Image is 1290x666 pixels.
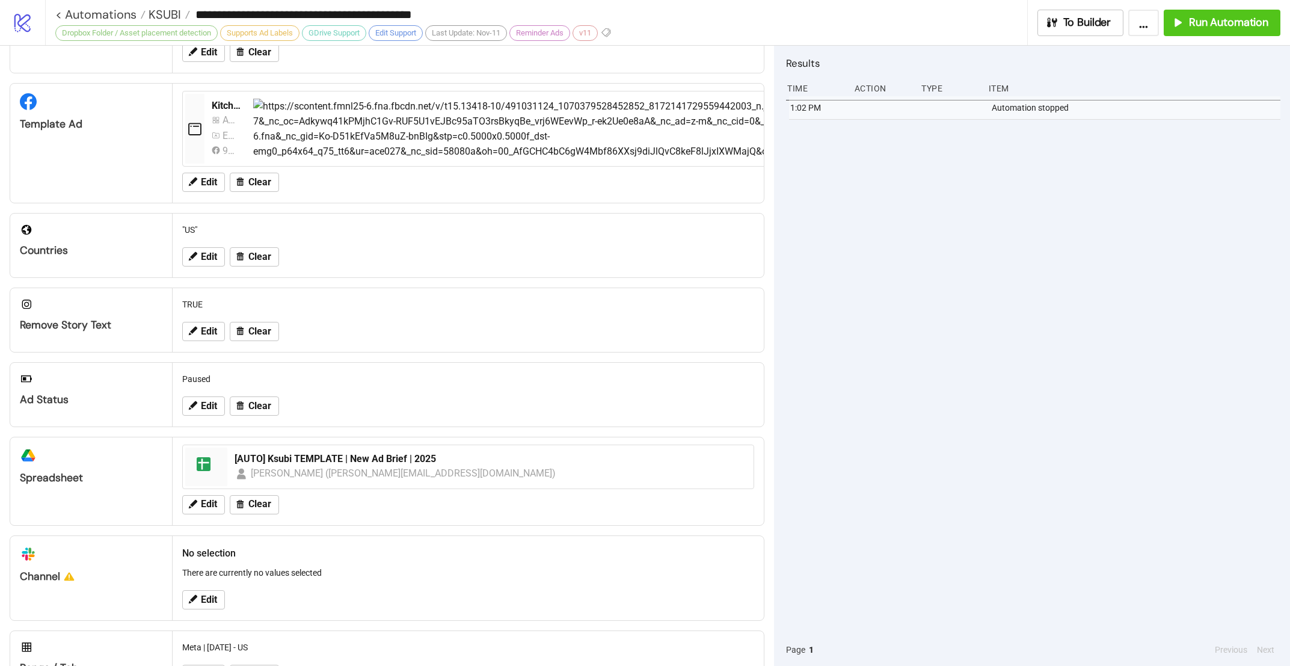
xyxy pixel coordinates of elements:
div: [AUTO] Ksubi TEMPLATE | New Ad Brief | 2025 [235,452,746,466]
span: Page [786,643,805,656]
span: Clear [248,47,271,58]
div: Reminder Ads [509,25,570,41]
div: Template Ad [20,117,162,131]
h2: No selection [182,546,754,561]
div: ER_Originals [223,128,239,143]
span: Edit [201,401,217,412]
span: Edit [201,594,217,605]
div: Kitchn Template [212,99,244,113]
button: Clear [230,173,279,192]
p: There are currently no values selected [182,566,754,579]
div: Channel [20,570,162,584]
div: Type [920,77,979,100]
button: Edit [182,495,225,514]
button: Clear [230,43,279,62]
button: Clear [230,396,279,416]
button: Next [1253,643,1278,656]
div: 1:02 PM [789,96,848,119]
div: Action [853,77,912,100]
button: To Builder [1037,10,1124,36]
div: Automatic V3 [223,113,239,128]
a: < Automations [55,8,146,20]
div: Supports Ad Labels [220,25,299,41]
button: 1 [805,643,817,656]
div: Remove Story Text [20,318,162,332]
button: Edit [182,173,225,192]
a: KSUBI [146,8,190,20]
div: [PERSON_NAME] ([PERSON_NAME][EMAIL_ADDRESS][DOMAIN_NAME]) [251,466,556,481]
img: https://scontent.fmnl25-6.fna.fbcdn.net/v/t15.13418-10/491031124_1070379528452852_817214172955944... [253,99,916,159]
div: "US" [177,218,759,241]
span: Clear [248,401,271,412]
button: Clear [230,322,279,341]
button: Edit [182,590,225,609]
span: Clear [248,499,271,510]
div: Last Update: Nov-11 [425,25,507,41]
button: Clear [230,247,279,267]
span: Clear [248,251,271,262]
span: KSUBI [146,7,181,22]
span: Edit [201,326,217,337]
span: Clear [248,177,271,188]
div: Paused [177,368,759,390]
div: Time [786,77,845,100]
div: Item [987,77,1281,100]
div: TRUE [177,293,759,316]
button: Edit [182,396,225,416]
span: Run Automation [1189,16,1268,29]
h2: Results [786,55,1280,71]
div: GDrive Support [302,25,366,41]
div: Automation stopped [991,96,1284,119]
div: 989282889766368 [223,143,239,158]
span: Edit [201,47,217,58]
span: To Builder [1063,16,1111,29]
button: Clear [230,495,279,514]
span: Edit [201,499,217,510]
div: Edit Support [369,25,423,41]
div: Dropbox Folder / Asset placement detection [55,25,218,41]
div: Ad Status [20,393,162,407]
span: Edit [201,251,217,262]
div: Spreadsheet [20,471,162,485]
button: Run Automation [1164,10,1280,36]
span: Edit [201,177,217,188]
button: Edit [182,322,225,341]
div: Countries [20,244,162,257]
button: Edit [182,247,225,267]
button: Previous [1211,643,1251,656]
button: Edit [182,43,225,62]
span: Clear [248,326,271,337]
div: v11 [573,25,598,41]
button: ... [1128,10,1159,36]
div: Meta | [DATE] - US [177,636,759,659]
